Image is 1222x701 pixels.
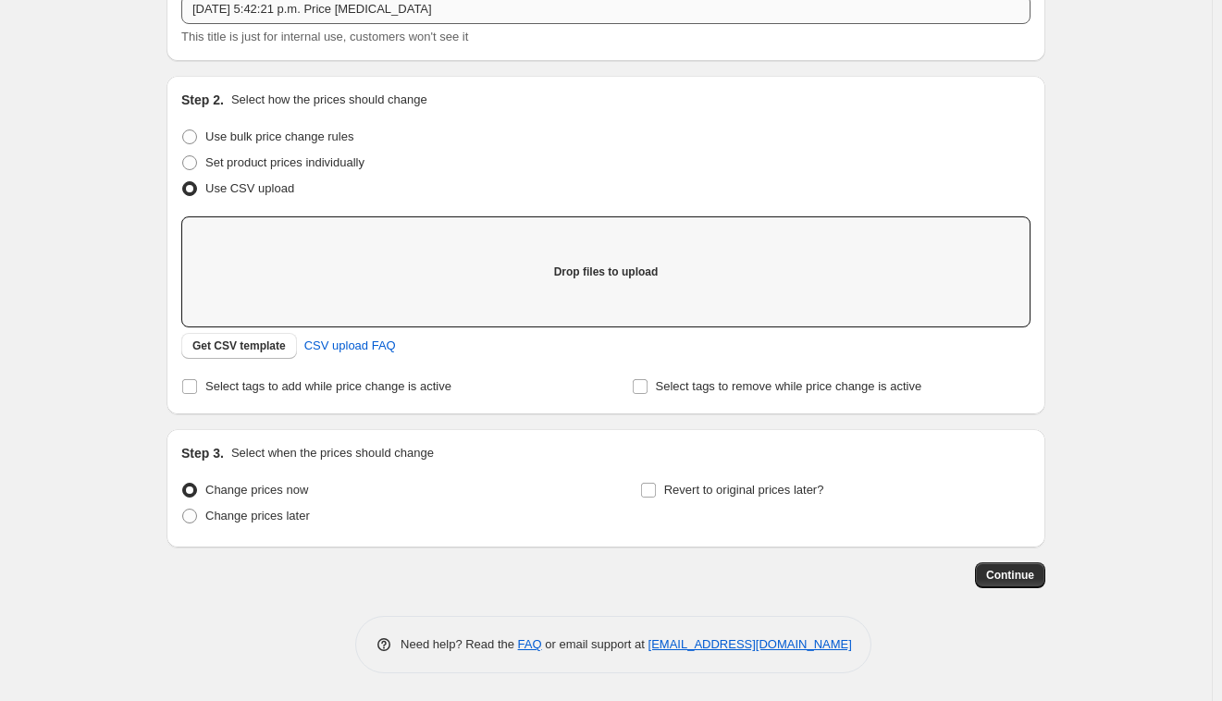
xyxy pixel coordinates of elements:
span: Change prices later [205,509,310,523]
span: Select tags to remove while price change is active [656,379,922,393]
span: Continue [986,568,1034,583]
span: Get CSV template [192,338,286,353]
span: Use CSV upload [205,181,294,195]
h2: Step 2. [181,91,224,109]
a: FAQ [518,637,542,651]
span: Select tags to add while price change is active [205,379,451,393]
h2: Step 3. [181,444,224,462]
a: [EMAIL_ADDRESS][DOMAIN_NAME] [648,637,852,651]
span: Need help? Read the [401,637,518,651]
button: Add files [572,259,641,285]
span: Change prices now [205,483,308,497]
span: Use bulk price change rules [205,129,353,143]
span: Set product prices individually [205,155,364,169]
span: Add files [583,264,630,279]
span: or email support at [542,637,648,651]
span: Revert to original prices later? [664,483,824,497]
button: Continue [975,562,1045,588]
p: Select how the prices should change [231,91,427,109]
span: This title is just for internal use, customers won't see it [181,30,468,43]
p: Select when the prices should change [231,444,434,462]
a: CSV upload FAQ [293,331,407,361]
span: CSV upload FAQ [304,337,396,355]
button: Get CSV template [181,333,297,359]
